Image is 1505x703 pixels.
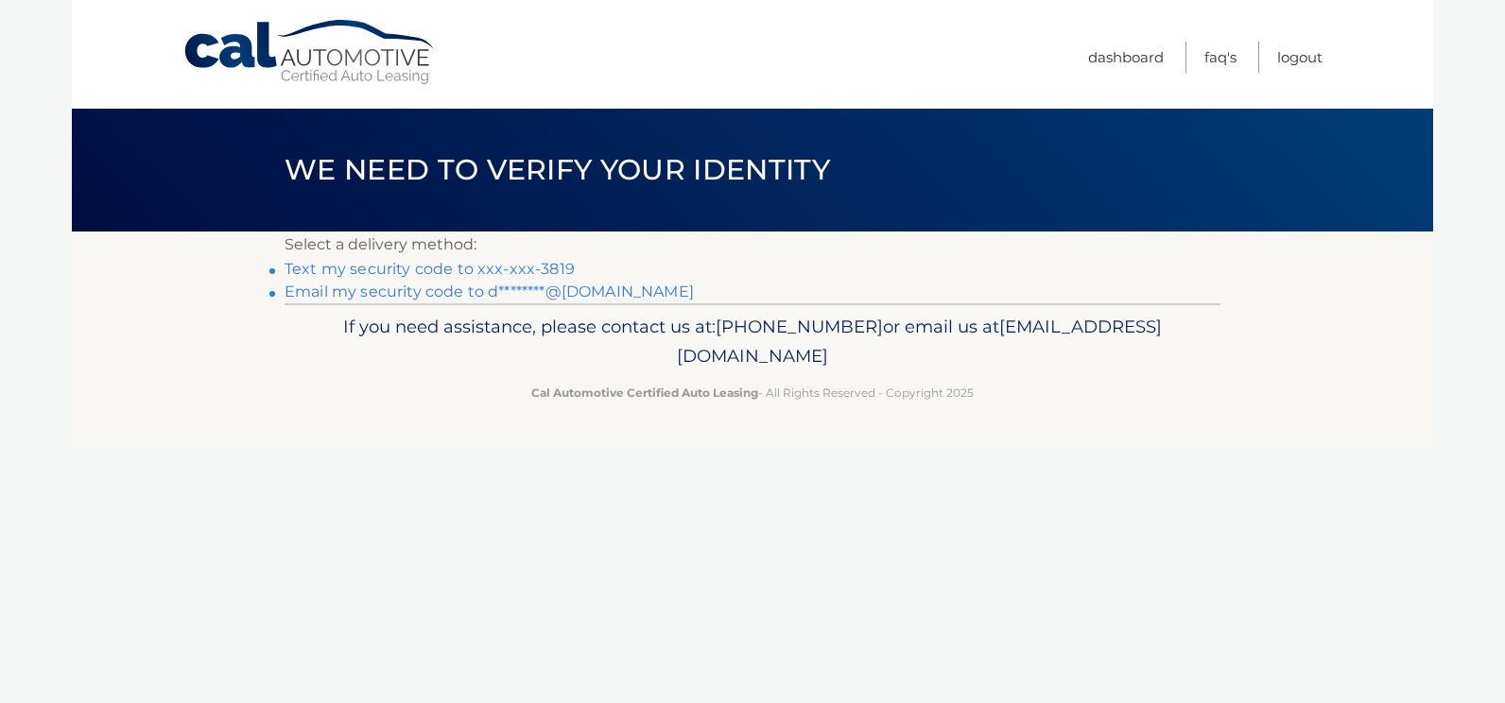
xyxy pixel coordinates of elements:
[1088,42,1164,73] a: Dashboard
[182,19,438,86] a: Cal Automotive
[285,283,694,300] a: Email my security code to d********@[DOMAIN_NAME]
[285,231,1220,258] p: Select a delivery method:
[1204,42,1237,73] a: FAQ's
[1277,42,1323,73] a: Logout
[297,383,1208,403] p: - All Rights Reserved - Copyright 2025
[285,260,575,278] a: Text my security code to xxx-xxx-3819
[297,312,1208,372] p: If you need assistance, please contact us at: or email us at
[531,386,758,400] strong: Cal Automotive Certified Auto Leasing
[716,316,883,337] span: [PHONE_NUMBER]
[285,152,830,187] span: We need to verify your identity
